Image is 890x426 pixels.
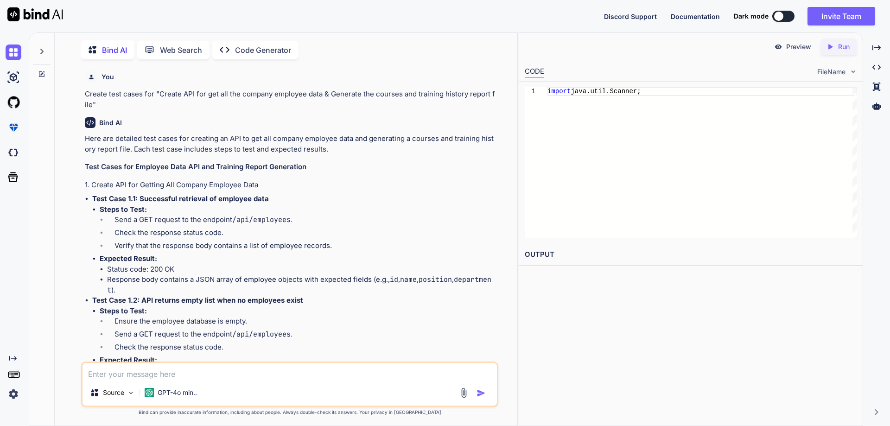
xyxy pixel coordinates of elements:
p: Here are detailed test cases for creating an API to get all company employee data and generating ... [85,134,496,154]
img: Pick Models [127,389,135,397]
p: Preview [786,42,811,51]
button: Discord Support [604,12,657,21]
h4: 1. Create API for Getting All Company Employee Data [85,180,496,191]
img: preview [774,43,782,51]
strong: Steps to Test: [100,205,147,214]
p: Bind can provide inaccurate information, including about people. Always double-check its answers.... [81,409,498,416]
strong: Expected Result: [100,356,157,364]
span: java.util.Scanner; [571,88,641,95]
img: icon [477,388,486,398]
code: /api/employees [232,215,291,224]
p: Source [103,388,124,397]
li: Check the response status code. [107,342,496,355]
img: settings [6,386,21,402]
li: Send a GET request to the endpoint . [107,329,496,342]
code: id [390,275,398,284]
strong: Test Case 1.2: API returns empty list when no employees exist [92,296,303,305]
h6: Bind AI [99,118,122,127]
span: Documentation [671,13,720,20]
h2: OUTPUT [519,244,863,266]
img: Bind AI [7,7,63,21]
li: Verify that the response body contains a list of employee records. [107,241,496,254]
button: Invite Team [807,7,875,25]
img: chat [6,45,21,60]
p: Create test cases for "Create API for get all the company employee data & Generate the courses an... [85,89,496,110]
span: FileName [817,67,845,76]
span: Discord Support [604,13,657,20]
p: Run [838,42,850,51]
span: Dark mode [734,12,769,21]
strong: Test Case 1.1: Successful retrieval of employee data [92,194,269,203]
p: GPT-4o min.. [158,388,197,397]
img: GPT-4o mini [145,388,154,397]
li: Response body contains a JSON array of employee objects with expected fields (e.g., , , , ). [107,274,496,295]
div: CODE [525,66,544,77]
p: Code Generator [235,45,291,56]
code: /api/employees [232,330,291,339]
button: Documentation [671,12,720,21]
img: attachment [458,388,469,398]
li: Status code: 200 OK [107,264,496,275]
h6: You [102,72,114,82]
code: department [107,275,491,295]
li: Send a GET request to the endpoint . [107,215,496,228]
img: darkCloudIdeIcon [6,145,21,160]
div: 1 [525,87,535,96]
img: ai-studio [6,70,21,85]
img: chevron down [849,68,857,76]
span: import [547,88,571,95]
code: position [419,275,452,284]
img: premium [6,120,21,135]
strong: Steps to Test: [100,306,147,315]
img: githubLight [6,95,21,110]
p: Bind AI [102,45,127,56]
h3: Test Cases for Employee Data API and Training Report Generation [85,162,496,172]
strong: Expected Result: [100,254,157,263]
code: name [400,275,417,284]
li: Check the response status code. [107,228,496,241]
p: Web Search [160,45,202,56]
li: Ensure the employee database is empty. [107,316,496,329]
